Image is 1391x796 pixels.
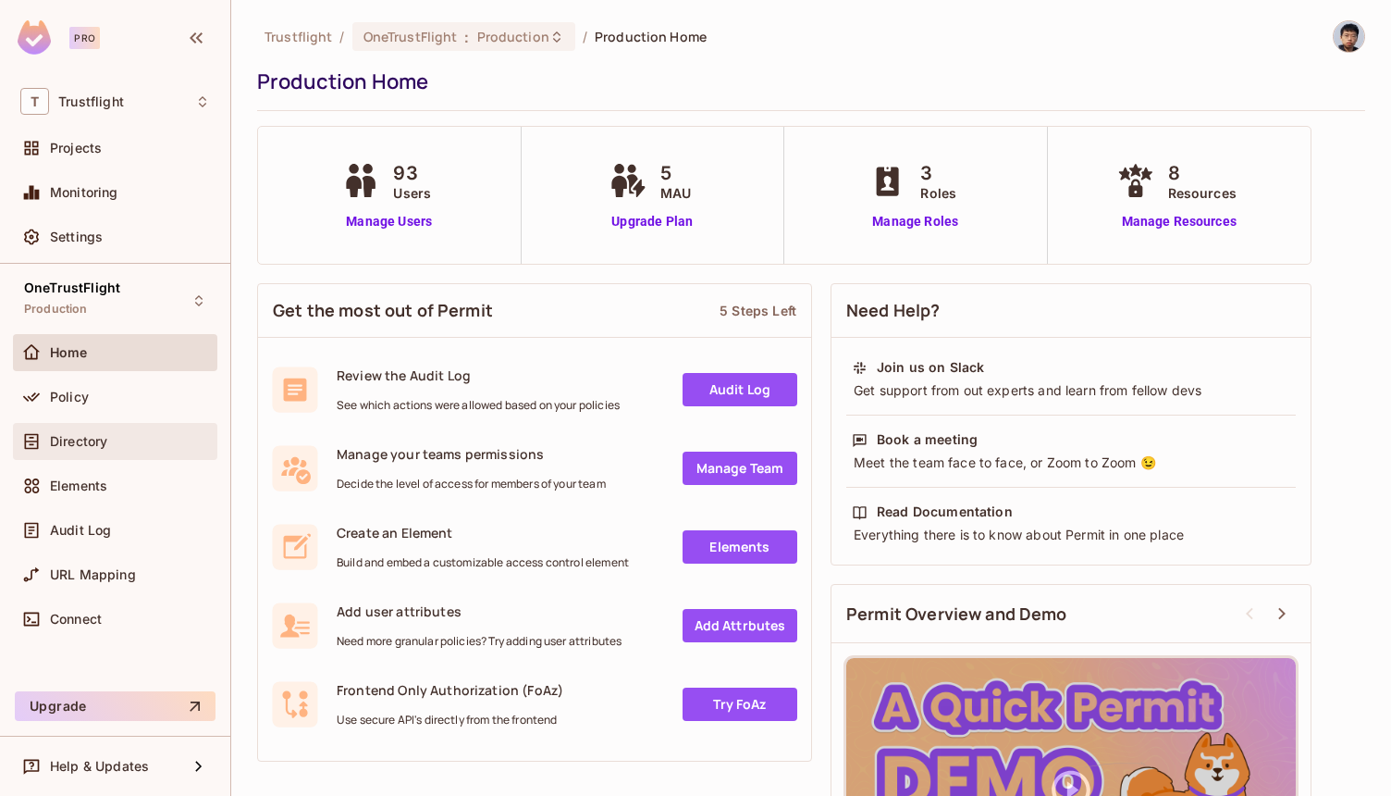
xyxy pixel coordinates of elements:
[338,212,440,231] a: Manage Users
[683,452,797,485] a: Manage Team
[852,526,1290,544] div: Everything there is to know about Permit in one place
[1168,183,1237,203] span: Resources
[24,302,88,317] span: Production
[463,30,470,44] span: :
[683,530,797,564] a: Elements
[50,612,102,627] span: Connect
[50,345,88,360] span: Home
[846,603,1067,626] span: Permit Overview and Demo
[15,691,215,721] button: Upgrade
[877,503,1013,521] div: Read Documentation
[683,688,797,721] a: Try FoAz
[1113,212,1246,231] a: Manage Resources
[50,434,107,449] span: Directory
[865,212,966,231] a: Manage Roles
[877,430,978,449] div: Book a meeting
[50,390,89,404] span: Policy
[337,367,620,384] span: Review the Audit Log
[339,28,344,45] li: /
[50,141,102,155] span: Projects
[337,603,622,620] span: Add user attributes
[50,479,107,493] span: Elements
[337,445,606,463] span: Manage your teams permissions
[660,159,691,187] span: 5
[257,68,1356,95] div: Production Home
[265,28,332,45] span: the active workspace
[58,94,124,109] span: Workspace: Trustflight
[660,183,691,203] span: MAU
[337,555,629,570] span: Build and embed a customizable access control element
[393,159,431,187] span: 93
[583,28,587,45] li: /
[20,88,49,115] span: T
[852,381,1290,400] div: Get support from out experts and learn from fellow devs
[337,681,563,699] span: Frontend Only Authorization (FoAz)
[363,28,458,45] span: OneTrustFlight
[337,524,629,541] span: Create an Element
[50,567,136,582] span: URL Mapping
[683,373,797,406] a: Audit Log
[920,159,956,187] span: 3
[50,759,149,774] span: Help & Updates
[50,523,111,538] span: Audit Log
[393,183,431,203] span: Users
[477,28,549,45] span: Production
[1168,159,1237,187] span: 8
[1334,21,1364,52] img: Alexander Ip
[683,609,797,642] a: Add Attrbutes
[877,358,984,377] div: Join us on Slack
[337,477,606,491] span: Decide the level of access for members of your team
[69,27,100,49] div: Pro
[24,280,120,295] span: OneTrustFlight
[273,299,493,322] span: Get the most out of Permit
[337,713,563,728] span: Use secure API's directly from the frontend
[920,183,956,203] span: Roles
[18,20,51,55] img: SReyMgAAAABJRU5ErkJggg==
[337,398,620,413] span: See which actions were allowed based on your policies
[337,634,622,649] span: Need more granular policies? Try adding user attributes
[595,28,707,45] span: Production Home
[852,454,1290,472] div: Meet the team face to face, or Zoom to Zoom 😉
[605,212,700,231] a: Upgrade Plan
[50,230,103,244] span: Settings
[720,302,796,319] div: 5 Steps Left
[846,299,941,322] span: Need Help?
[50,185,118,200] span: Monitoring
